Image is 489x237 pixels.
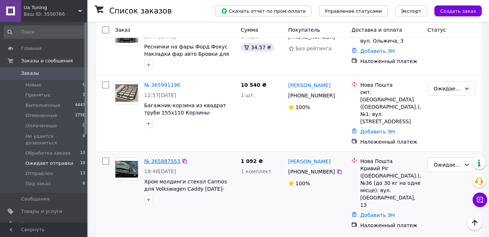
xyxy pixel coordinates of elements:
[241,168,271,174] span: 1 комплект
[288,27,320,33] span: Покупатель
[360,89,422,125] div: смт. [GEOGRAPHIC_DATA] ([GEOGRAPHIC_DATA].), №1: вул. [STREET_ADDRESS]
[401,8,421,14] span: Экспорт
[440,8,476,14] span: Создать заказ
[115,161,138,178] img: Фото товару
[21,45,42,52] span: Главная
[25,180,50,187] span: Под заказ
[287,167,336,177] div: [PHONE_NUMBER]
[296,180,310,186] span: 100%
[21,196,50,202] span: Сообщения
[360,81,422,89] div: Нова Пошта
[115,158,138,181] a: Фото товару
[360,222,422,229] div: Наложенный платеж
[241,27,258,33] span: Сумма
[144,44,229,64] a: Реснички на фары Форд Фокус Накладки фар авто Бровки для Ford Focus 2011+
[21,70,39,77] span: Заказы
[427,27,446,33] span: Статус
[75,112,85,119] span: 2756
[467,215,482,230] button: Наверх
[351,27,402,33] span: Доставка и оплата
[25,102,60,109] span: Выполненные
[80,150,85,156] span: 13
[319,5,388,16] button: Управление статусами
[360,58,422,65] div: Наложенный платеж
[473,193,487,207] button: Чат с покупателем
[434,5,482,16] button: Создать заказ
[80,170,85,177] span: 13
[287,90,336,101] div: [PHONE_NUMBER]
[144,92,176,98] span: 12:57[DATE]
[21,208,62,215] span: Товары и услуги
[144,102,232,130] a: Багажник-корзина из квадрат труби 155х110 Корзины-багажник на крышу автомобиля Багажные корзины н...
[25,170,53,177] span: Отправлен
[83,133,85,146] span: 0
[80,160,85,167] span: 10
[434,161,461,169] div: Ожидает отправки
[25,82,42,88] span: Новые
[434,85,461,93] div: Ожидает отправки
[24,11,87,18] div: Ваш ID: 3550766
[25,133,83,146] span: Не удается дозвониться
[144,158,180,164] a: № 365887553
[288,158,331,165] a: [PERSON_NAME]
[241,43,274,52] div: 34.57 ₴
[75,102,85,109] span: 4447
[360,165,422,209] div: Кривий Ріг ([GEOGRAPHIC_DATA].), №36 (до 30 кг на одне місце): вул. [GEOGRAPHIC_DATA], 13
[215,5,312,16] button: Скачать отчет по пром-оплате
[115,27,130,33] span: Заказ
[25,123,57,129] span: Оплаченные
[360,158,422,165] div: Нова Пошта
[83,123,85,129] span: 0
[360,48,395,54] a: Добавить ЭН
[25,112,57,119] span: Отмененные
[144,168,176,174] span: 18:48[DATE]
[83,92,85,98] span: 1
[360,212,395,218] a: Добавить ЭН
[288,82,331,89] a: [PERSON_NAME]
[241,158,263,164] span: 1 092 ₴
[109,7,172,15] h1: Список заказов
[25,150,71,156] span: Обработка заказа
[115,84,138,102] img: Фото товару
[4,26,86,39] input: Поиск
[360,138,422,145] div: Наложенный платеж
[325,8,382,14] span: Управление статусами
[296,104,310,110] span: 100%
[221,8,306,14] span: Скачать отчет по пром-оплате
[427,8,482,13] a: Создать заказ
[115,81,138,105] a: Фото товару
[395,5,427,16] button: Экспорт
[21,221,54,227] span: Уведомления
[83,82,85,88] span: 0
[144,179,234,206] a: Хром молдинги стекол Carmos для Volkswagen Caddy [DATE]-[DATE] Наружная окантовка окон Фольксваге...
[360,129,395,135] a: Добавить ЭН
[241,82,267,88] span: 10 540 ₴
[241,92,255,98] span: 1 шт.
[25,160,73,167] span: Ожидает отправки
[296,46,332,51] span: Без рейтинга
[144,82,180,88] a: № 365991196
[25,92,51,98] span: Принятые
[83,180,85,187] span: 6
[24,4,78,11] span: Ua Tuning
[21,58,73,64] span: Заказы и сообщения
